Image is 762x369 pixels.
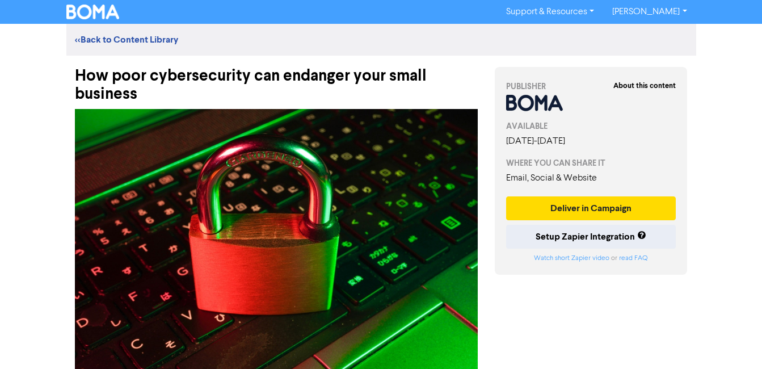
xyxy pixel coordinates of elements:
[506,157,676,169] div: WHERE YOU CAN SHARE IT
[534,255,609,262] a: Watch short Zapier video
[506,225,676,249] button: Setup Zapier Integration
[506,196,676,220] button: Deliver in Campaign
[619,255,647,262] a: read FAQ
[75,56,478,103] div: How poor cybersecurity can endanger your small business
[603,3,696,21] a: [PERSON_NAME]
[613,81,676,90] strong: About this content
[66,5,120,19] img: BOMA Logo
[506,135,676,148] div: [DATE] - [DATE]
[506,81,676,93] div: PUBLISHER
[506,120,676,132] div: AVAILABLE
[506,171,676,185] div: Email, Social & Website
[506,253,676,263] div: or
[497,3,603,21] a: Support & Resources
[75,34,178,45] a: <<Back to Content Library
[705,315,762,369] iframe: Chat Widget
